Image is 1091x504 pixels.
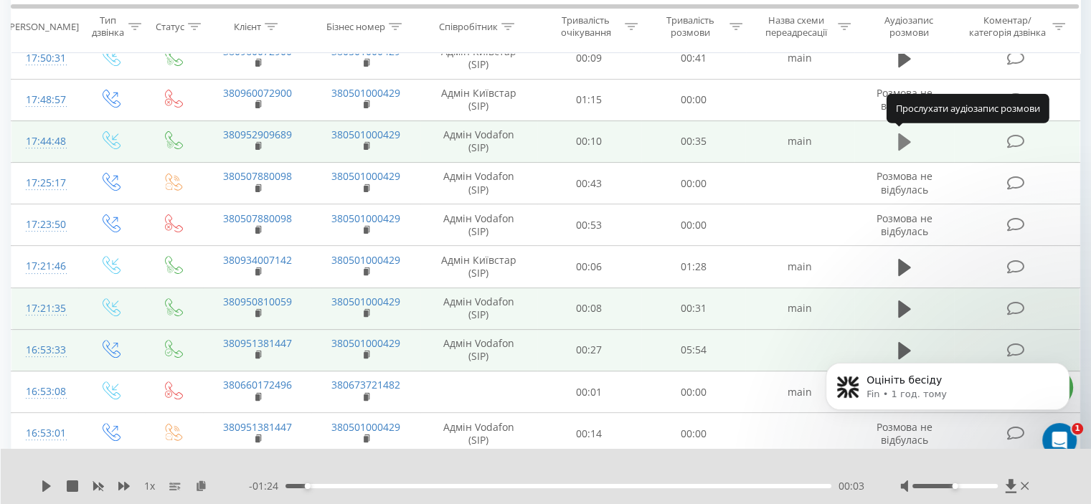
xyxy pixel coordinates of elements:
[641,371,745,413] td: 00:00
[537,79,641,120] td: 01:15
[537,246,641,287] td: 00:06
[223,378,292,391] a: 380660172496
[331,295,400,308] a: 380501000429
[331,211,400,225] a: 380501000429
[26,336,64,364] div: 16:53:33
[745,287,854,329] td: main
[223,295,292,308] a: 380950810059
[249,479,285,493] span: - 01:24
[331,420,400,434] a: 380501000429
[420,120,537,162] td: Адмін Vodafon (SIP)
[26,44,64,72] div: 17:50:31
[641,287,745,329] td: 00:31
[26,295,64,323] div: 17:21:35
[420,37,537,79] td: Адмін Київстар (SIP)
[223,44,292,58] a: 380960072900
[537,163,641,204] td: 00:43
[537,329,641,371] td: 00:27
[537,413,641,455] td: 00:14
[26,252,64,280] div: 17:21:46
[156,21,184,33] div: Статус
[537,120,641,162] td: 00:10
[550,15,622,39] div: Тривалість очікування
[641,329,745,371] td: 05:54
[26,169,64,197] div: 17:25:17
[26,419,64,447] div: 16:53:01
[804,333,1091,465] iframe: Intercom notifications повідомлення
[420,204,537,246] td: Адмін Vodafon (SIP)
[420,287,537,329] td: Адмін Vodafon (SIP)
[641,79,745,120] td: 00:00
[223,128,292,141] a: 380952909689
[305,483,311,489] div: Accessibility label
[867,15,951,39] div: Аудіозапис розмови
[331,128,400,141] a: 380501000429
[641,37,745,79] td: 00:41
[1042,423,1077,457] iframe: Intercom live chat
[223,86,292,100] a: 380960072900
[537,37,641,79] td: 00:09
[745,120,854,162] td: main
[887,94,1049,123] div: Прослухати аудіозапис розмови
[641,413,745,455] td: 00:00
[745,37,854,79] td: main
[965,15,1049,39] div: Коментар/категорія дзвінка
[877,211,932,238] span: Розмова не відбулась
[331,86,400,100] a: 380501000429
[26,378,64,406] div: 16:53:08
[331,336,400,350] a: 380501000429
[223,420,292,434] a: 380951381447
[26,128,64,156] div: 17:44:48
[90,15,124,39] div: Тип дзвінка
[641,163,745,204] td: 00:00
[420,246,537,287] td: Адмін Київстар (SIP)
[745,246,854,287] td: main
[26,86,64,114] div: 17:48:57
[331,253,400,267] a: 380501000429
[223,336,292,350] a: 380951381447
[745,371,854,413] td: main
[144,479,155,493] span: 1 x
[223,211,292,225] a: 380507880098
[641,246,745,287] td: 01:28
[223,253,292,267] a: 380934007142
[331,44,400,58] a: 380501000429
[839,479,864,493] span: 00:03
[420,79,537,120] td: Адмін Київстар (SIP)
[537,287,641,329] td: 00:08
[439,21,498,33] div: Співробітник
[952,483,958,489] div: Accessibility label
[331,378,400,391] a: 380673721482
[877,169,932,196] span: Розмова не відбулась
[641,120,745,162] td: 00:35
[26,211,64,239] div: 17:23:50
[420,163,537,204] td: Адмін Vodafon (SIP)
[6,21,79,33] div: [PERSON_NAME]
[326,21,385,33] div: Бізнес номер
[654,15,726,39] div: Тривалість розмови
[877,86,932,113] span: Розмова не відбулась
[223,169,292,183] a: 380507880098
[759,15,834,39] div: Назва схеми переадресації
[420,413,537,455] td: Адмін Vodafon (SIP)
[641,204,745,246] td: 00:00
[537,204,641,246] td: 00:53
[1072,423,1083,434] span: 1
[537,371,641,413] td: 00:01
[234,21,261,33] div: Клієнт
[331,169,400,183] a: 380501000429
[420,329,537,371] td: Адмін Vodafon (SIP)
